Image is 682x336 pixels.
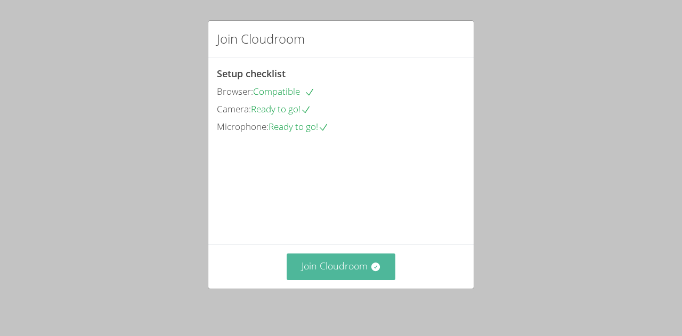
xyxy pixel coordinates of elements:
button: Join Cloudroom [287,253,396,280]
span: Compatible [253,85,315,97]
span: Browser: [217,85,253,97]
span: Setup checklist [217,67,286,80]
span: Microphone: [217,120,269,133]
span: Ready to go! [269,120,329,133]
span: Ready to go! [251,103,311,115]
h2: Join Cloudroom [217,29,305,48]
span: Camera: [217,103,251,115]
